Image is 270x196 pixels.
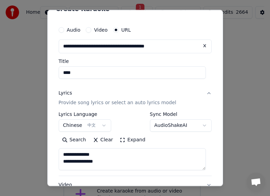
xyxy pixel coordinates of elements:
[59,112,212,176] div: LyricsProvide song lyrics or select an auto lyrics model
[121,28,131,33] label: URL
[59,90,72,97] div: Lyrics
[116,134,149,145] button: Expand
[67,28,81,33] label: Audio
[56,6,214,12] h2: Create Karaoke
[90,134,117,145] button: Clear
[59,99,176,106] p: Provide song lyrics or select an auto lyrics model
[94,28,107,33] label: Video
[150,112,212,117] label: Sync Model
[59,112,111,117] label: Lyrics Language
[59,59,212,64] label: Title
[59,85,212,112] button: LyricsProvide song lyrics or select an auto lyrics model
[59,134,90,145] button: Search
